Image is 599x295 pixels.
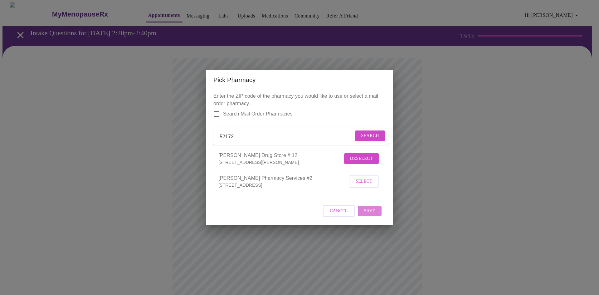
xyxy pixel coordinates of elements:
[358,206,382,217] button: Save
[350,155,373,163] span: Deselect
[218,159,342,165] p: [STREET_ADDRESS][PERSON_NAME]
[349,175,379,188] button: Select
[223,110,293,118] span: Search Mail Order Pharmacies
[218,182,347,188] p: [STREET_ADDRESS]
[213,92,386,196] p: Enter the ZIP code of the pharmacy you would like to use or select a mail order pharmacy.
[330,207,348,215] span: Cancel
[361,132,379,140] span: Search
[344,153,379,164] button: Deselect
[356,178,372,185] span: Select
[218,175,347,182] span: [PERSON_NAME] Pharmacy Services #2
[323,205,355,217] button: Cancel
[213,75,386,85] h2: Pick Pharmacy
[218,152,342,159] span: [PERSON_NAME] Drug Store # 12
[355,130,385,141] button: Search
[220,132,353,142] input: Send a message to your care team
[364,207,375,215] span: Save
